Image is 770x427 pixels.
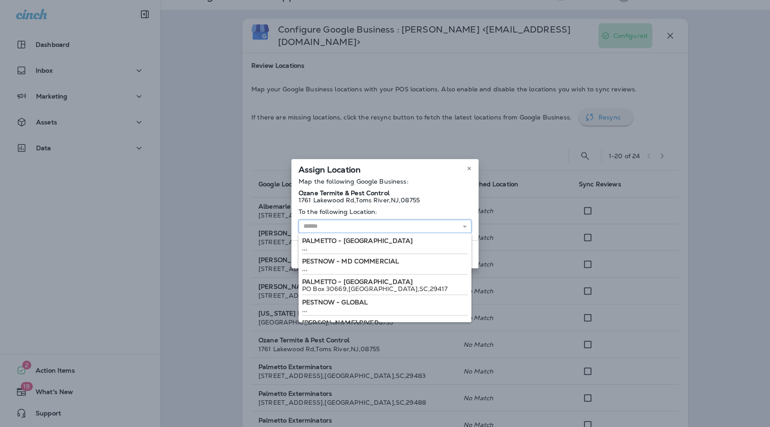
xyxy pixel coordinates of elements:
[302,237,413,245] strong: PALMETTO - [GEOGRAPHIC_DATA]
[302,244,468,251] div: , , ,
[299,178,471,185] p: Map the following Google Business:
[302,278,413,286] strong: PALMETTO - [GEOGRAPHIC_DATA]
[302,257,399,265] strong: PESTNOW - MD COMMERCIAL
[302,306,468,313] div: , , ,
[302,298,368,306] strong: PESTNOW - GLOBAL
[299,208,471,215] p: To the following Location:
[299,189,471,204] p: 1761 Lakewood Rd , Toms River , NJ , 08755
[299,189,389,197] strong: Ozane Termite & Pest Control
[291,159,479,178] div: Assign Location
[302,265,468,272] div: , , ,
[302,285,468,292] div: PO Box 30669 , [GEOGRAPHIC_DATA] , SC , 29417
